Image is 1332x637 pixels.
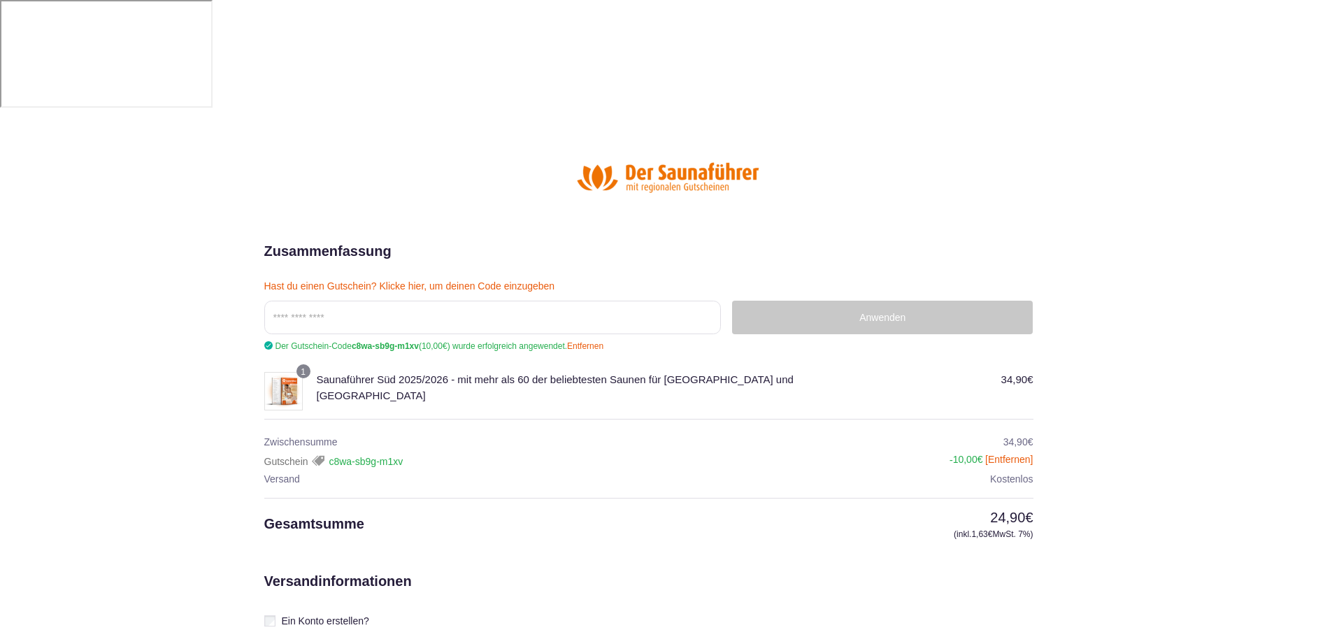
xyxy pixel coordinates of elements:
[275,340,1033,352] div: Der Gutschein-Code ( ) wurde erfolgreich angewendet.
[977,454,983,465] span: €
[282,615,369,627] span: Ein Konto erstellen?
[953,454,983,465] span: 10,00
[990,473,1033,485] span: Kostenlos
[732,301,1033,334] button: Anwenden
[264,436,338,448] span: Zwischensumme
[971,529,992,539] span: 1,63
[352,341,419,351] strong: c8wa-sb9g-m1xv
[264,241,392,262] h2: Zusammenfassung
[988,529,993,539] span: €
[810,528,1033,541] small: (inkl. MwSt. 7%)
[264,473,300,485] span: Versand
[1028,436,1033,448] span: €
[264,615,275,627] input: Ein Konto erstellen?
[1025,510,1033,525] span: €
[1027,373,1033,385] span: €
[567,341,603,351] a: Entfernen
[1003,436,1033,448] bdi: 34,90
[329,456,403,467] span: c8wa-sb9g-m1xv
[422,341,447,351] bdi: 10,00
[264,456,403,467] span: Gutschein
[443,341,447,351] span: €
[301,367,306,377] span: 1
[264,280,555,292] a: Hast du einen Gutschein? Klicke hier, um deinen Code einzugeben
[985,454,1033,465] a: Gutschein c8wa-sb9g-m1xv entfernen
[264,516,364,531] span: Gesamtsumme
[1001,373,1033,385] bdi: 34,90
[317,373,794,401] span: Saunaführer Süd 2025/2026 - mit mehr als 60 der beliebtesten Saunen für [GEOGRAPHIC_DATA] und [GE...
[990,510,1033,525] bdi: 24,90
[803,451,1033,471] td: -
[264,372,303,410] img: Saunaführer Süd 2025/2026 - mit mehr als 60 der beliebtesten Saunen für Baden-Württemberg und Bayern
